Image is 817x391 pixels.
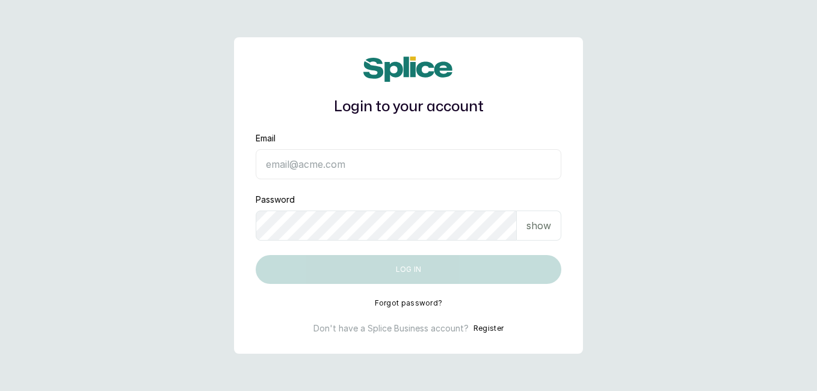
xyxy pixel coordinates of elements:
[313,322,469,334] p: Don't have a Splice Business account?
[256,96,561,118] h1: Login to your account
[375,298,443,308] button: Forgot password?
[473,322,504,334] button: Register
[256,132,276,144] label: Email
[256,255,561,284] button: Log in
[256,194,295,206] label: Password
[526,218,551,233] p: show
[256,149,561,179] input: email@acme.com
